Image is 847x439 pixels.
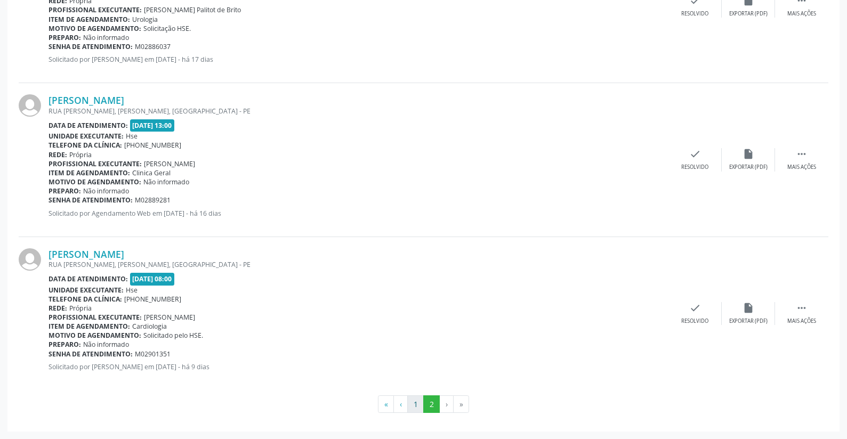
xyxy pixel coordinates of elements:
[49,349,133,359] b: Senha de atendimento:
[49,186,81,196] b: Preparo:
[49,295,122,304] b: Telefone da clínica:
[49,42,133,51] b: Senha de atendimento:
[423,395,440,413] button: Go to page 2
[130,119,175,132] span: [DATE] 13:00
[135,349,171,359] span: M02901351
[49,362,668,371] p: Solicitado por [PERSON_NAME] em [DATE] - há 9 dias
[135,196,171,205] span: M02889281
[49,331,141,340] b: Motivo de agendamento:
[143,331,203,340] span: Solicitado pelo HSE.
[681,318,708,325] div: Resolvido
[49,168,130,177] b: Item de agendamento:
[144,5,241,14] span: [PERSON_NAME] Palitot de Brito
[743,302,754,314] i: insert_drive_file
[49,107,668,116] div: RUA [PERSON_NAME], [PERSON_NAME], [GEOGRAPHIC_DATA] - PE
[49,132,124,141] b: Unidade executante:
[49,322,130,331] b: Item de agendamento:
[132,15,158,24] span: Urologia
[689,148,701,160] i: check
[49,5,142,14] b: Profissional executante:
[729,164,768,171] div: Exportar (PDF)
[787,10,816,18] div: Mais ações
[132,168,171,177] span: Clinica Geral
[130,273,175,285] span: [DATE] 08:00
[19,94,41,117] img: img
[143,24,191,33] span: Solicitação HSE.
[69,304,92,313] span: Própria
[378,395,394,413] button: Go to first page
[787,318,816,325] div: Mais ações
[83,33,129,42] span: Não informado
[743,148,754,160] i: insert_drive_file
[796,302,808,314] i: 
[143,177,189,186] span: Não informado
[135,42,171,51] span: M02886037
[124,295,181,304] span: [PHONE_NUMBER]
[49,260,668,269] div: RUA [PERSON_NAME], [PERSON_NAME], [GEOGRAPHIC_DATA] - PE
[49,15,130,24] b: Item de agendamento:
[49,313,142,322] b: Profissional executante:
[49,150,67,159] b: Rede:
[49,274,128,283] b: Data de atendimento:
[49,141,122,150] b: Telefone da clínica:
[69,150,92,159] span: Própria
[787,164,816,171] div: Mais ações
[49,209,668,218] p: Solicitado por Agendamento Web em [DATE] - há 16 dias
[19,395,828,413] ul: Pagination
[132,322,167,331] span: Cardiologia
[126,132,138,141] span: Hse
[729,318,768,325] div: Exportar (PDF)
[126,286,138,295] span: Hse
[49,340,81,349] b: Preparo:
[49,55,668,64] p: Solicitado por [PERSON_NAME] em [DATE] - há 17 dias
[144,313,195,322] span: [PERSON_NAME]
[407,395,424,413] button: Go to page 1
[49,24,141,33] b: Motivo de agendamento:
[796,148,808,160] i: 
[49,286,124,295] b: Unidade executante:
[144,159,195,168] span: [PERSON_NAME]
[681,164,708,171] div: Resolvido
[729,10,768,18] div: Exportar (PDF)
[49,304,67,313] b: Rede:
[49,248,124,260] a: [PERSON_NAME]
[393,395,408,413] button: Go to previous page
[681,10,708,18] div: Resolvido
[49,121,128,130] b: Data de atendimento:
[83,186,129,196] span: Não informado
[124,141,181,150] span: [PHONE_NUMBER]
[49,177,141,186] b: Motivo de agendamento:
[49,159,142,168] b: Profissional executante:
[49,196,133,205] b: Senha de atendimento:
[83,340,129,349] span: Não informado
[19,248,41,271] img: img
[689,302,701,314] i: check
[49,94,124,106] a: [PERSON_NAME]
[49,33,81,42] b: Preparo:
